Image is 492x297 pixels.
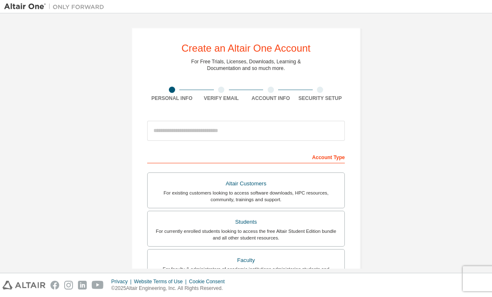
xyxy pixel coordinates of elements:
div: Account Type [147,150,345,163]
div: Verify Email [197,95,246,102]
img: youtube.svg [92,281,104,290]
div: For existing customers looking to access software downloads, HPC resources, community, trainings ... [153,190,339,203]
div: Students [153,216,339,228]
div: Website Terms of Use [134,278,189,285]
div: Account Info [246,95,296,102]
div: Privacy [111,278,134,285]
div: For Free Trials, Licenses, Downloads, Learning & Documentation and so much more. [191,58,301,72]
p: © 2025 Altair Engineering, Inc. All Rights Reserved. [111,285,230,292]
img: facebook.svg [50,281,59,290]
img: Altair One [4,2,108,11]
div: For currently enrolled students looking to access the free Altair Student Edition bundle and all ... [153,228,339,241]
div: Faculty [153,255,339,266]
img: linkedin.svg [78,281,87,290]
div: Create an Altair One Account [181,43,311,53]
img: altair_logo.svg [3,281,45,290]
div: Security Setup [296,95,345,102]
div: Cookie Consent [189,278,229,285]
div: Personal Info [147,95,197,102]
div: Altair Customers [153,178,339,190]
div: For faculty & administrators of academic institutions administering students and accessing softwa... [153,266,339,279]
img: instagram.svg [64,281,73,290]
